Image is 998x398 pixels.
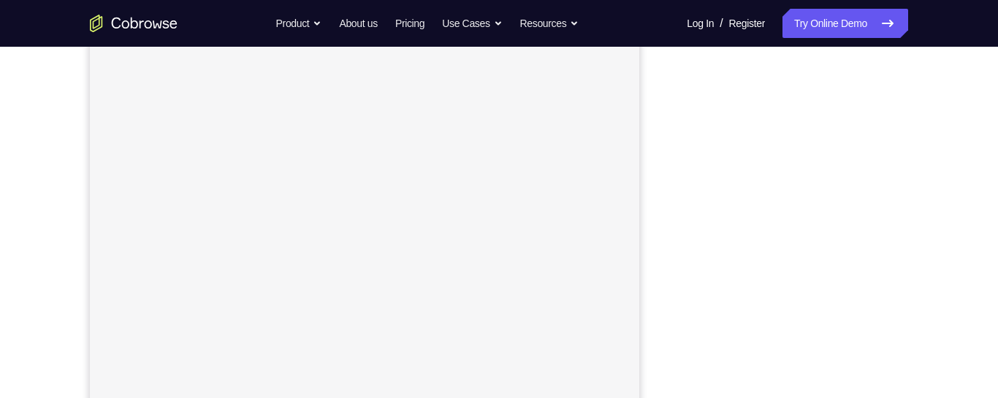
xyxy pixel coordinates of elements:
button: Resources [520,9,579,38]
a: About us [339,9,377,38]
button: Use Cases [442,9,502,38]
a: Go to the home page [90,15,178,32]
a: Try Online Demo [782,9,908,38]
span: / [720,15,723,32]
a: Log In [687,9,714,38]
a: Pricing [395,9,424,38]
button: Product [276,9,322,38]
a: Register [729,9,765,38]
